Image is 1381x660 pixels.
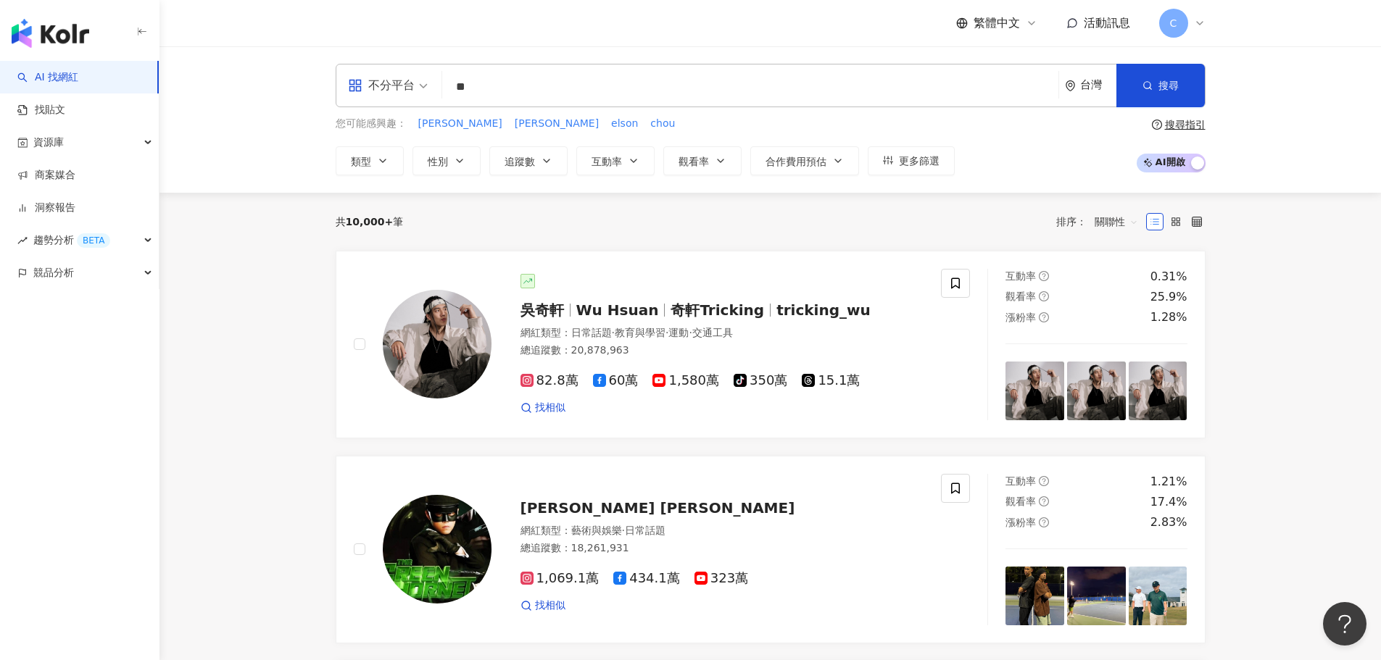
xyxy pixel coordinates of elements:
span: [PERSON_NAME] [PERSON_NAME] [521,499,795,517]
span: 追蹤數 [505,156,535,167]
span: · [689,327,692,338]
button: elson [610,116,639,132]
div: 總追蹤數 ： 20,878,963 [521,343,924,358]
span: 性別 [428,156,448,167]
a: KOL Avatar吳奇軒Wu Hsuan奇軒Trickingtricking_wu網紅類型：日常話題·教育與學習·運動·交通工具總追蹤數：20,878,96382.8萬60萬1,580萬350... [336,251,1206,438]
img: post-image [1005,362,1064,420]
span: 1,069.1萬 [521,571,600,586]
span: 教育與學習 [615,327,665,338]
img: post-image [1129,362,1187,420]
span: 日常話題 [571,327,612,338]
img: post-image [1067,362,1126,420]
div: 排序： [1056,210,1146,233]
button: 性別 [412,146,481,175]
span: 350萬 [734,373,787,388]
span: 找相似 [535,598,565,613]
span: 15.1萬 [802,373,860,388]
span: 觀看率 [1005,496,1036,507]
span: 繁體中文 [974,15,1020,31]
div: BETA [77,233,110,248]
span: 互動率 [592,156,622,167]
span: 趨勢分析 [33,224,110,256]
span: elson [611,117,638,131]
div: 25.9% [1150,289,1187,305]
span: 10,000+ [346,216,394,227]
span: 合作費用預估 [766,156,826,167]
button: 追蹤數 [489,146,568,175]
button: 類型 [336,146,404,175]
div: 網紅類型 ： [521,326,924,341]
span: C [1170,15,1177,31]
span: 搜尋 [1158,80,1179,91]
button: 合作費用預估 [750,146,859,175]
span: Wu Hsuan [576,301,659,319]
span: 日常話題 [625,525,665,536]
button: 搜尋 [1116,64,1205,107]
span: question-circle [1039,496,1049,506]
span: 82.8萬 [521,373,578,388]
button: 觀看率 [663,146,742,175]
span: chou [650,117,675,131]
img: logo [12,19,89,48]
span: 資源庫 [33,126,64,159]
span: rise [17,235,28,246]
span: 觀看率 [1005,291,1036,302]
span: 434.1萬 [613,571,680,586]
span: 323萬 [694,571,748,586]
a: 找相似 [521,401,565,415]
span: 交通工具 [692,327,733,338]
span: 漲粉率 [1005,312,1036,323]
span: 運動 [668,327,689,338]
img: post-image [1067,567,1126,625]
div: 網紅類型 ： [521,524,924,538]
button: chou [650,116,676,132]
a: 洞察報告 [17,201,75,215]
span: question-circle [1039,517,1049,527]
span: 關聯性 [1095,210,1138,233]
span: · [665,327,668,338]
span: 互動率 [1005,475,1036,487]
button: 更多篩選 [868,146,955,175]
span: 您可能感興趣： [336,117,407,131]
div: 0.31% [1150,269,1187,285]
span: [PERSON_NAME] [418,117,502,131]
span: [PERSON_NAME] [515,117,599,131]
span: · [612,327,615,338]
span: question-circle [1039,476,1049,486]
div: 不分平台 [348,74,415,97]
iframe: Help Scout Beacon - Open [1323,602,1367,646]
span: 漲粉率 [1005,517,1036,528]
div: 17.4% [1150,494,1187,510]
span: 60萬 [593,373,639,388]
span: environment [1065,80,1076,91]
span: 競品分析 [33,256,74,289]
button: [PERSON_NAME] [418,116,503,132]
a: 商案媒合 [17,168,75,183]
span: question-circle [1039,291,1049,301]
a: searchAI 找網紅 [17,70,78,85]
div: 2.83% [1150,514,1187,530]
span: 藝術與娛樂 [571,525,622,536]
div: 總追蹤數 ： 18,261,931 [521,541,924,556]
span: 奇軒Tricking [671,301,764,319]
span: question-circle [1039,312,1049,322]
span: 互動率 [1005,270,1036,282]
span: 觀看率 [679,156,709,167]
button: [PERSON_NAME] [514,116,600,132]
a: 找相似 [521,598,565,613]
span: 更多篩選 [899,155,940,167]
span: 活動訊息 [1084,16,1130,30]
div: 搜尋指引 [1165,119,1206,130]
img: KOL Avatar [383,290,492,398]
a: KOL Avatar[PERSON_NAME] [PERSON_NAME]網紅類型：藝術與娛樂·日常話題總追蹤數：18,261,9311,069.1萬434.1萬323萬找相似互動率questi... [336,456,1206,643]
span: 找相似 [535,401,565,415]
img: post-image [1129,567,1187,625]
span: tricking_wu [776,301,871,319]
span: · [622,525,625,536]
button: 互動率 [576,146,655,175]
div: 台灣 [1080,79,1116,91]
img: post-image [1005,567,1064,625]
div: 1.21% [1150,474,1187,490]
span: 吳奇軒 [521,301,564,319]
span: question-circle [1152,120,1162,130]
